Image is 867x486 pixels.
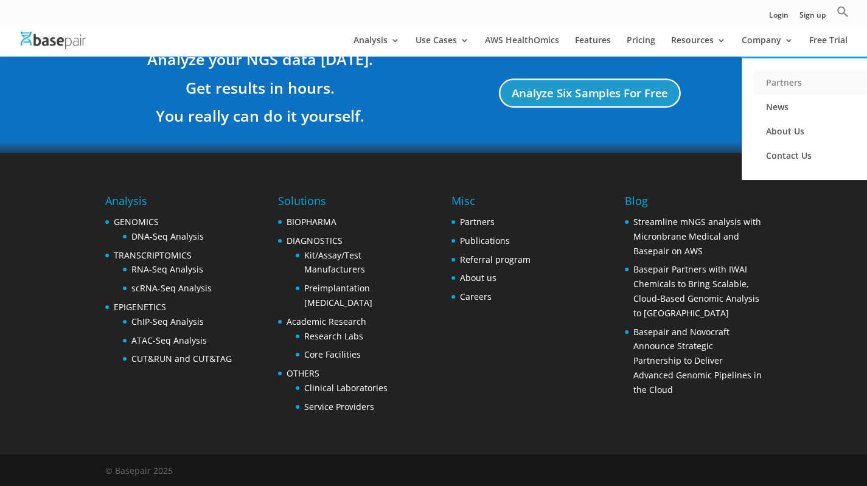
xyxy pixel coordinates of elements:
a: Publications [460,235,510,246]
a: BIOPHARMA [287,216,336,227]
a: Free Trial [809,36,848,57]
a: Preimplantation [MEDICAL_DATA] [304,282,372,308]
a: About us [460,272,496,283]
a: scRNA-Seq Analysis [131,282,212,294]
a: CUT&RUN and CUT&TAG [131,353,232,364]
h4: Blog [625,193,762,215]
a: Basepair Partners with IWAI Chemicals to Bring Scalable, Cloud-Based Genomic Analysis to [GEOGRAP... [633,263,759,318]
a: Pricing [627,36,655,57]
a: Analysis [353,36,400,57]
a: Referral program [460,254,531,265]
a: DNA-Seq Analysis [131,231,204,242]
a: Streamline mNGS analysis with Micronbrane Medical and Basepair on AWS [633,216,761,257]
h4: Misc [451,193,531,215]
a: Use Cases [416,36,469,57]
a: RNA-Seq Analysis [131,263,203,275]
a: Search Icon Link [837,5,849,24]
a: TRANSCRIPTOMICS [114,249,192,261]
div: © Basepair 2025 [105,463,173,484]
a: EPIGENETICS [114,301,166,313]
a: Partners [460,216,495,227]
h4: Analysis [105,193,232,215]
a: Basepair and Novocraft Announce Strategic Partnership to Deliver Advanced Genomic Pipelines in th... [633,326,762,395]
iframe: Drift Widget Chat Controller [806,425,852,471]
a: Kit/Assay/Test Manufacturers [304,249,365,276]
h3: Analyze your NGS data [DATE]. [105,48,416,76]
a: ATAC-Seq Analysis [131,335,207,346]
h3: You really can do it yourself. [105,105,416,133]
h4: Solutions [278,193,415,215]
a: Careers [460,291,492,302]
img: Basepair [21,32,86,49]
a: ChIP-Seq Analysis [131,316,204,327]
a: Academic Research [287,316,366,327]
a: Sign up [799,12,826,24]
a: Service Providers [304,401,374,412]
a: Resources [671,36,726,57]
a: Core Facilities [304,349,361,360]
a: Login [769,12,789,24]
a: DIAGNOSTICS [287,235,343,246]
a: Analyze Six Samples For Free [499,79,681,108]
a: OTHERS [287,367,319,379]
a: Company [742,36,793,57]
a: Features [575,36,611,57]
a: Research Labs [304,330,363,342]
h3: Get results in hours. [105,77,416,105]
a: AWS HealthOmics [485,36,559,57]
svg: Search [837,5,849,18]
a: GENOMICS [114,216,159,227]
a: Clinical Laboratories [304,382,388,394]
